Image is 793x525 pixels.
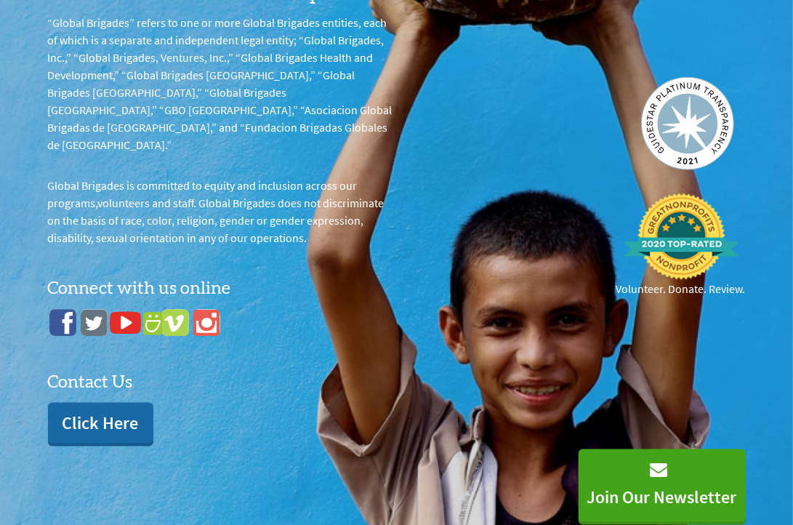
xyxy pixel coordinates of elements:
[579,449,746,522] a: Join Our Newsletter
[616,280,746,297] p: Volunteer. Donate. Review.
[623,193,739,281] img: 2020 Top-rated nonprofits and charities
[48,14,397,153] p: “Global Brigades” refers to one or more Global Brigades entities, each of which is a separate and...
[48,270,397,300] h4: Connect with us online
[48,177,397,247] p: Global Brigades is committed to equity and inclusion across our programs,volunteers and staff. Gl...
[63,412,139,435] p: Click Here
[48,362,397,394] h4: Contact Us
[143,312,163,335] img: icon_smugmug.c8a20fed67501a237c1af5c9f669a5c5.png
[641,77,734,170] img: Guidestar 2019
[48,403,153,444] a: Click Here
[616,193,746,298] a: Volunteer. Donate. Review.
[587,481,737,513] p: Join Our Newsletter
